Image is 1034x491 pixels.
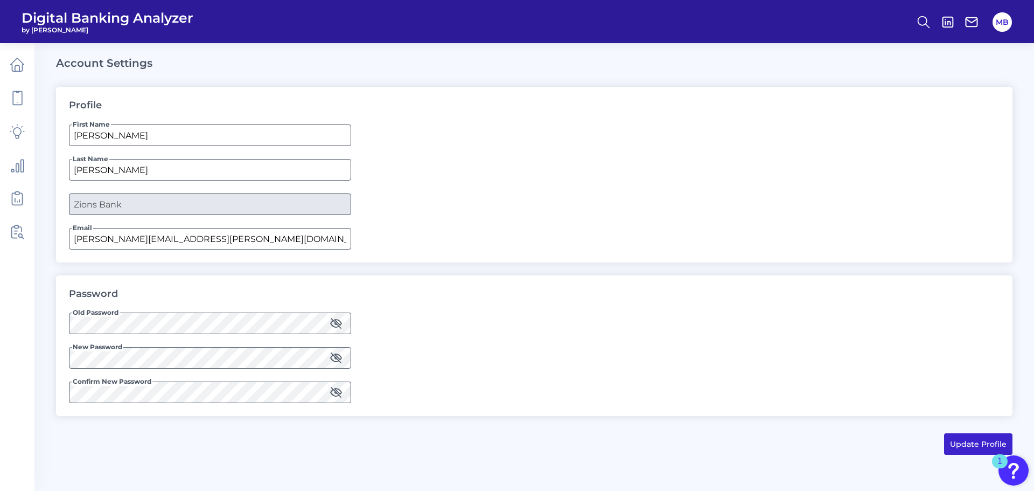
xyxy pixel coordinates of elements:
span: Email [72,224,93,232]
h3: Profile [69,100,102,112]
span: Confirm New Password [72,377,152,386]
span: Last Name [72,155,109,163]
button: Update Profile [944,433,1012,455]
button: Open Resource Center, 1 new notification [998,455,1029,486]
span: Digital Banking Analyzer [22,10,193,26]
button: MB [993,12,1012,32]
span: First Name [72,120,111,129]
h2: Account Settings [56,57,1012,70]
span: Old Password [72,308,120,317]
div: 1 [997,461,1002,475]
h3: Password [69,288,118,300]
span: by [PERSON_NAME] [22,26,193,34]
span: New Password [72,343,123,351]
